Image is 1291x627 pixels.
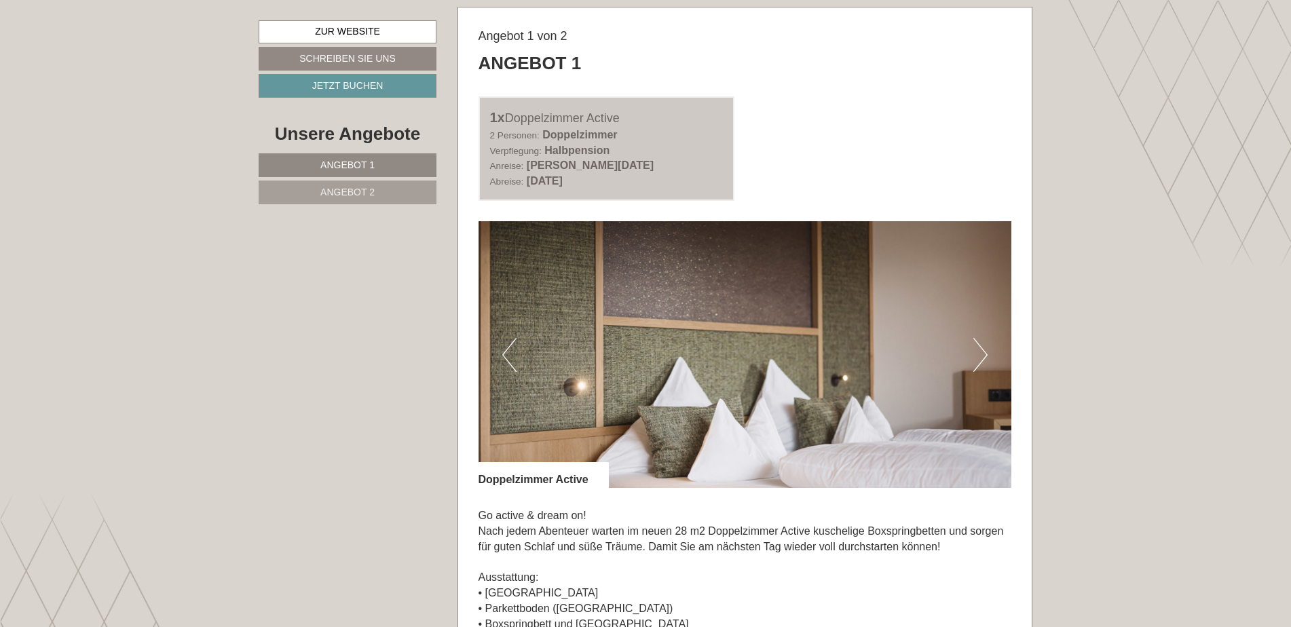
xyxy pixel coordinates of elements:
[479,29,567,43] span: Angebot 1 von 2
[527,159,654,171] b: [PERSON_NAME][DATE]
[490,176,524,187] small: Abreise:
[479,462,609,488] div: Doppelzimmer Active
[527,175,563,187] b: [DATE]
[490,130,540,140] small: 2 Personen:
[320,159,375,170] span: Angebot 1
[542,129,617,140] b: Doppelzimmer
[259,74,436,98] a: Jetzt buchen
[490,146,542,156] small: Verpflegung:
[973,338,988,372] button: Next
[502,338,517,372] button: Previous
[490,110,505,125] b: 1x
[259,121,436,147] div: Unsere Angebote
[320,187,375,197] span: Angebot 2
[490,108,724,128] div: Doppelzimmer Active
[479,51,582,76] div: Angebot 1
[259,20,436,43] a: Zur Website
[259,47,436,71] a: Schreiben Sie uns
[490,161,524,171] small: Anreise:
[544,145,610,156] b: Halbpension
[479,221,1012,488] img: image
